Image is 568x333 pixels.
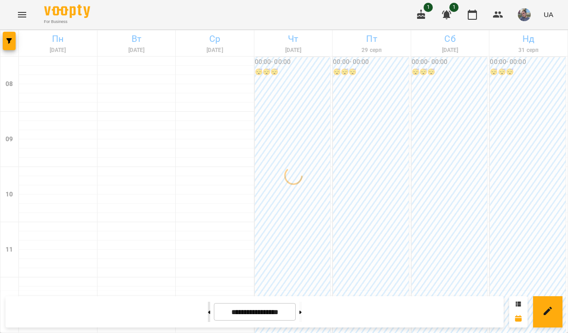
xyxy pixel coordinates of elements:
[334,46,409,55] h6: 29 серп
[334,32,409,46] h6: Пт
[255,57,331,67] h6: 00:00 - 00:00
[490,67,566,77] h6: 😴😴😴
[20,46,96,55] h6: [DATE]
[255,67,331,77] h6: 😴😴😴
[6,134,13,144] h6: 09
[6,189,13,200] h6: 10
[6,79,13,89] h6: 08
[99,46,174,55] h6: [DATE]
[20,32,96,46] h6: Пн
[256,46,331,55] h6: [DATE]
[333,67,409,77] h6: 😴😴😴
[412,67,488,77] h6: 😴😴😴
[44,19,90,25] span: For Business
[491,32,566,46] h6: Нд
[413,46,488,55] h6: [DATE]
[412,57,488,67] h6: 00:00 - 00:00
[491,46,566,55] h6: 31 серп
[11,4,33,26] button: Menu
[6,245,13,255] h6: 11
[99,32,174,46] h6: Вт
[413,32,488,46] h6: Сб
[518,8,531,21] img: 12e81ef5014e817b1a9089eb975a08d3.jpeg
[449,3,459,12] span: 1
[177,46,252,55] h6: [DATE]
[256,32,331,46] h6: Чт
[44,5,90,18] img: Voopty Logo
[177,32,252,46] h6: Ср
[544,10,553,19] span: UA
[490,57,566,67] h6: 00:00 - 00:00
[424,3,433,12] span: 1
[540,6,557,23] button: UA
[333,57,409,67] h6: 00:00 - 00:00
